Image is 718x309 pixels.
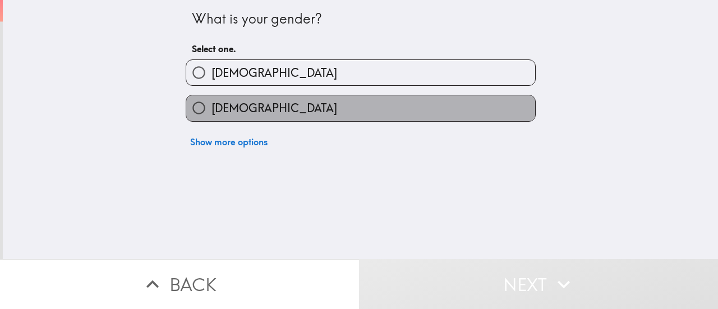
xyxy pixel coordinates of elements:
[192,43,530,55] h6: Select one.
[211,65,337,81] span: [DEMOGRAPHIC_DATA]
[186,131,272,153] button: Show more options
[192,10,530,29] div: What is your gender?
[186,60,535,85] button: [DEMOGRAPHIC_DATA]
[359,259,718,309] button: Next
[186,95,535,121] button: [DEMOGRAPHIC_DATA]
[211,100,337,116] span: [DEMOGRAPHIC_DATA]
